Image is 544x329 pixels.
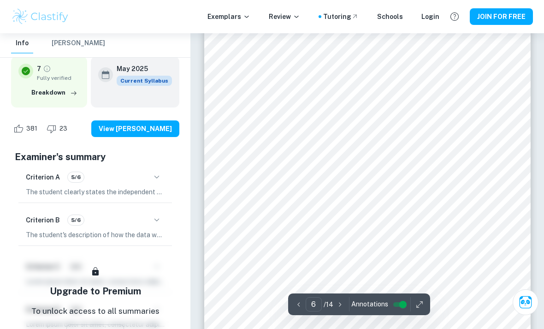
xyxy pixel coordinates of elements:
[207,12,250,22] p: Exemplars
[68,173,84,181] span: 5/6
[324,299,333,310] p: / 14
[351,299,388,309] span: Annotations
[54,124,72,133] span: 23
[26,230,165,240] p: The student's description of how the data was obtained and processed lacks clarity, as they are a...
[15,150,176,164] h5: Examiner's summary
[117,64,165,74] h6: May 2025
[377,12,403,22] a: Schools
[91,120,179,137] button: View [PERSON_NAME]
[21,124,42,133] span: 381
[37,74,80,82] span: Fully verified
[11,121,42,136] div: Like
[269,12,300,22] p: Review
[513,289,538,315] button: Ask Clai
[421,12,439,22] a: Login
[31,305,160,317] p: To unlock access to all summaries
[29,86,80,100] button: Breakdown
[11,7,70,26] img: Clastify logo
[68,216,84,224] span: 5/6
[117,76,172,86] div: This exemplar is based on the current syllabus. Feel free to refer to it for inspiration/ideas wh...
[50,284,141,298] h5: Upgrade to Premium
[470,8,533,25] button: JOIN FOR FREE
[447,9,462,24] button: Help and Feedback
[37,64,41,74] p: 7
[43,65,51,73] a: Grade fully verified
[323,12,359,22] a: Tutoring
[26,172,60,182] h6: Criterion A
[44,121,72,136] div: Dislike
[52,33,105,54] button: [PERSON_NAME]
[26,187,165,197] p: The student clearly states the independent and dependent variables in the research question, spec...
[11,33,33,54] button: Info
[26,215,60,225] h6: Criterion B
[117,76,172,86] span: Current Syllabus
